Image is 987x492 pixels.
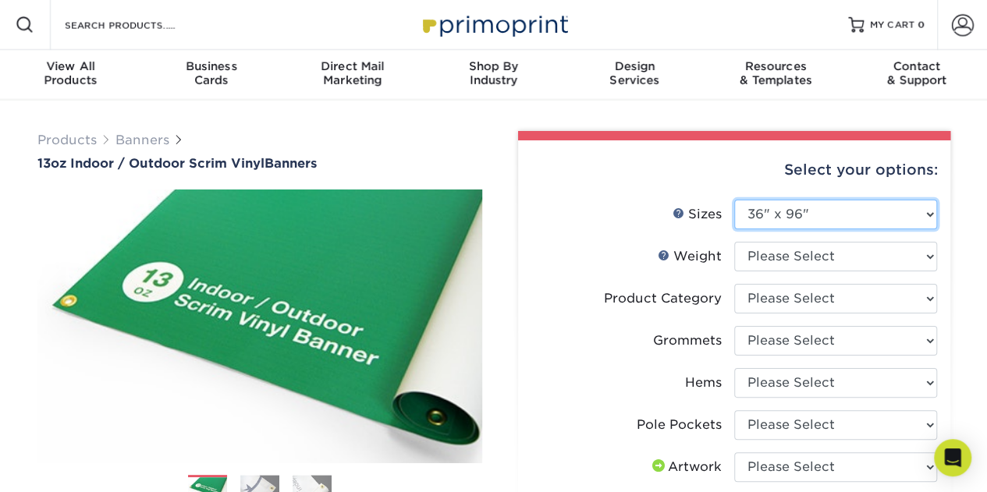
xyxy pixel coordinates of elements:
div: Open Intercom Messenger [934,439,971,476]
input: SEARCH PRODUCTS..... [63,16,215,34]
a: Contact& Support [846,50,987,100]
div: Hems [685,373,722,392]
span: 0 [918,19,925,30]
div: Grommets [653,331,722,350]
div: Select your options: [531,140,938,200]
div: Artwork [649,458,722,476]
span: Shop By [423,59,564,73]
div: & Support [846,59,987,87]
div: & Templates [705,59,847,87]
div: Product Category [604,289,722,308]
span: Contact [846,59,987,73]
img: 13oz Indoor / Outdoor Scrim Vinyl 01 [37,172,482,480]
span: Resources [705,59,847,73]
span: Business [141,59,282,73]
span: 13oz Indoor / Outdoor Scrim Vinyl [37,156,265,171]
span: MY CART [870,19,914,32]
span: Direct Mail [282,59,423,73]
div: Marketing [282,59,423,87]
a: 13oz Indoor / Outdoor Scrim VinylBanners [37,156,482,171]
a: BusinessCards [141,50,282,100]
a: Shop ByIndustry [423,50,564,100]
div: Industry [423,59,564,87]
a: DesignServices [564,50,705,100]
img: Primoprint [416,8,572,41]
a: Products [37,133,97,147]
div: Services [564,59,705,87]
a: Direct MailMarketing [282,50,423,100]
h1: Banners [37,156,482,171]
span: Design [564,59,705,73]
div: Weight [658,247,722,266]
div: Pole Pockets [637,416,722,434]
div: Cards [141,59,282,87]
a: Banners [115,133,169,147]
a: Resources& Templates [705,50,847,100]
div: Sizes [673,205,722,224]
